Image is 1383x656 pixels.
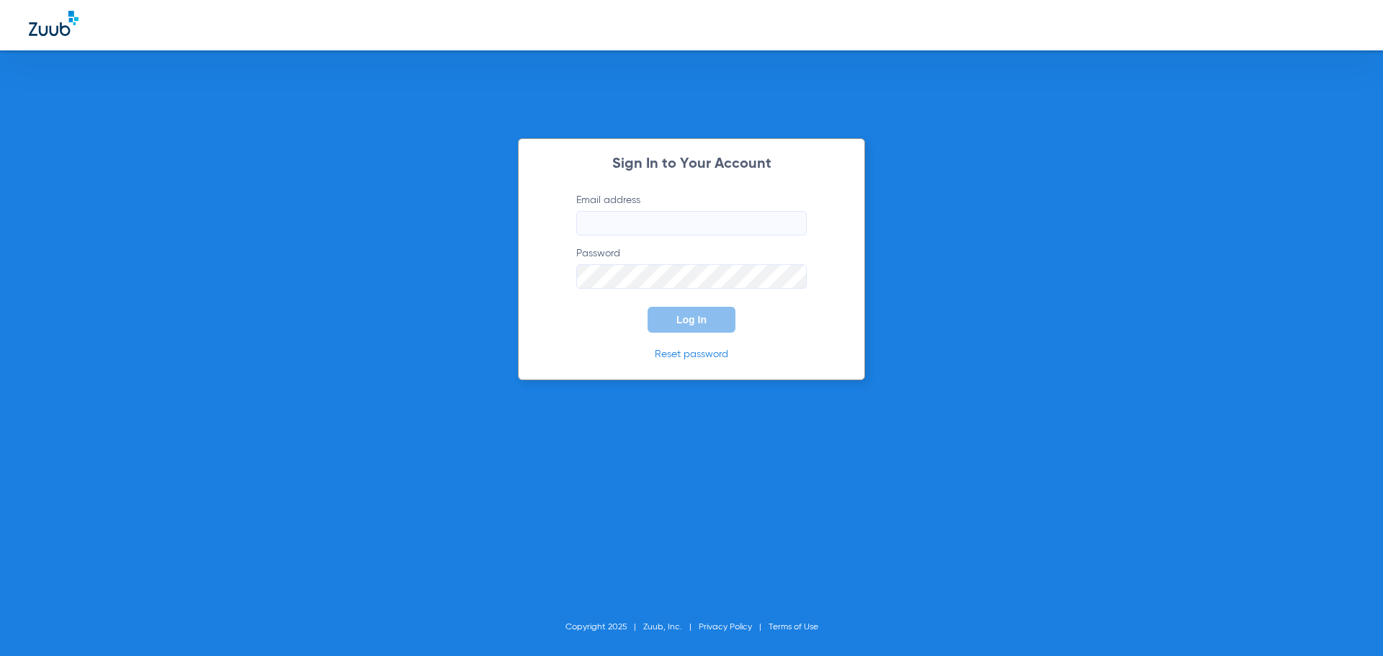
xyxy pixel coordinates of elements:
input: Email address [576,211,807,235]
h2: Sign In to Your Account [555,157,828,171]
label: Password [576,246,807,289]
label: Email address [576,193,807,235]
li: Copyright 2025 [565,620,643,634]
a: Terms of Use [769,623,818,632]
a: Reset password [655,349,728,359]
a: Privacy Policy [699,623,752,632]
button: Log In [648,307,735,333]
li: Zuub, Inc. [643,620,699,634]
span: Log In [676,314,707,325]
input: Password [576,264,807,289]
img: Zuub Logo [29,11,79,36]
